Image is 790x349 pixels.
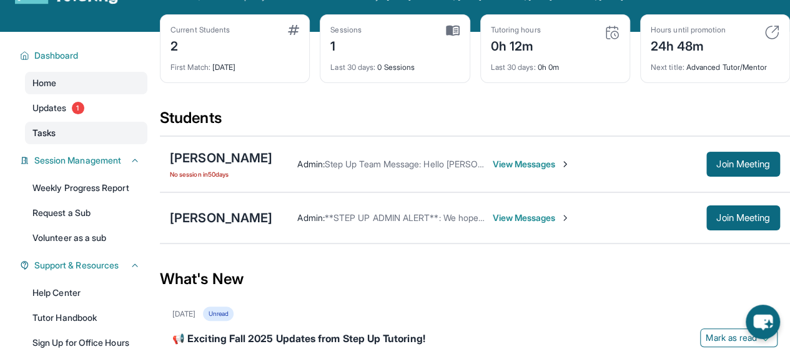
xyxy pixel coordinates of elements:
div: [DATE] [172,309,195,319]
a: Updates1 [25,97,147,119]
span: Admin : [297,212,324,223]
span: Next title : [651,62,684,72]
button: Join Meeting [706,205,780,230]
span: No session in 50 days [170,169,272,179]
a: Weekly Progress Report [25,177,147,199]
span: Admin : [297,159,324,169]
img: Chevron-Right [560,213,570,223]
span: 1 [72,102,84,114]
span: View Messages [492,212,570,224]
div: 0h 0m [491,55,620,72]
div: Unread [203,307,233,321]
button: Mark as read [700,328,778,347]
span: Dashboard [34,49,79,62]
div: 0 Sessions [330,55,459,72]
div: 0h 12m [491,35,541,55]
a: Tasks [25,122,147,144]
a: Help Center [25,282,147,304]
img: card [288,25,299,35]
img: card [764,25,779,40]
span: **STEP UP ADMIN ALERT**: We hope you have a great first session [DATE]! -Mer @Step Up [325,212,694,223]
div: Current Students [170,25,230,35]
div: Tutoring hours [491,25,541,35]
div: 24h 48m [651,35,726,55]
button: Session Management [29,154,140,167]
div: [DATE] [170,55,299,72]
span: Join Meeting [716,160,770,168]
button: Join Meeting [706,152,780,177]
span: First Match : [170,62,210,72]
img: card [605,25,620,40]
div: 2 [170,35,230,55]
button: chat-button [746,305,780,339]
span: View Messages [492,158,570,170]
img: card [446,25,460,36]
span: Tasks [32,127,56,139]
div: [PERSON_NAME] [170,209,272,227]
div: 1 [330,35,362,55]
a: Volunteer as a sub [25,227,147,249]
div: Advanced Tutor/Mentor [651,55,779,72]
span: Home [32,77,56,89]
img: Chevron-Right [560,159,570,169]
div: [PERSON_NAME] [170,149,272,167]
div: Hours until promotion [651,25,726,35]
div: What's New [160,252,790,307]
span: Updates [32,102,67,114]
span: Last 30 days : [491,62,536,72]
div: Sessions [330,25,362,35]
button: Dashboard [29,49,140,62]
a: Request a Sub [25,202,147,224]
div: Students [160,108,790,135]
span: Support & Resources [34,259,119,272]
a: Tutor Handbook [25,307,147,329]
span: Mark as read [706,332,757,344]
div: 📢 Exciting Fall 2025 Updates from Step Up Tutoring! [172,331,778,348]
span: Last 30 days : [330,62,375,72]
span: Session Management [34,154,121,167]
a: Home [25,72,147,94]
button: Support & Resources [29,259,140,272]
span: Join Meeting [716,214,770,222]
